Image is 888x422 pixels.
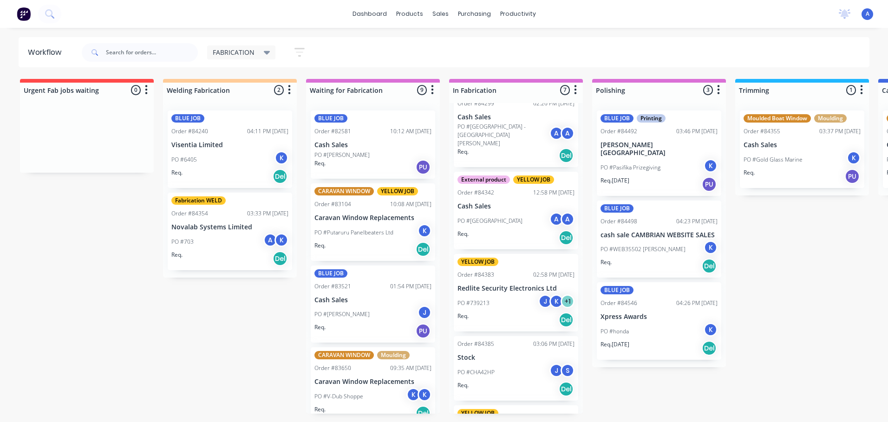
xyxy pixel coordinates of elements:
[348,7,392,21] a: dashboard
[457,148,469,156] p: Req.
[314,127,351,136] div: Order #82581
[314,351,374,359] div: CARAVAN WINDOW
[744,114,811,123] div: Moulded Boat Window
[314,323,326,331] p: Req.
[406,388,420,402] div: K
[390,364,431,372] div: 09:35 AM [DATE]
[549,364,563,377] div: J
[533,188,575,197] div: 12:58 PM [DATE]
[311,110,435,179] div: BLUE JOBOrder #8258110:12 AM [DATE]Cash SalesPO #[PERSON_NAME]Req.PU
[17,7,31,21] img: Factory
[601,286,633,294] div: BLUE JOB
[314,241,326,250] p: Req.
[457,123,549,148] p: PO #[GEOGRAPHIC_DATA] - [GEOGRAPHIC_DATA][PERSON_NAME]
[559,230,574,245] div: Del
[457,113,575,121] p: Cash Sales
[814,114,847,123] div: Moulding
[533,271,575,279] div: 02:58 PM [DATE]
[533,340,575,348] div: 03:06 PM [DATE]
[457,312,469,320] p: Req.
[314,214,431,222] p: Caravan Window Replacements
[454,83,578,168] div: Order #8429902:20 PM [DATE]Cash SalesPO #[GEOGRAPHIC_DATA] - [GEOGRAPHIC_DATA][PERSON_NAME]AAReq.Del
[168,193,292,270] div: Fabrication WELDOrder #8435403:33 PM [DATE]Novalab Systems LimitedPO #703AKReq.Del
[454,172,578,249] div: External productYELLOW JOBOrder #8434212:58 PM [DATE]Cash SalesPO #[GEOGRAPHIC_DATA]AAReq.Del
[704,159,718,173] div: K
[457,99,494,108] div: Order #84299
[171,238,194,246] p: PO #703
[601,127,637,136] div: Order #84492
[845,169,860,184] div: PU
[314,114,347,123] div: BLUE JOB
[601,114,633,123] div: BLUE JOB
[314,392,363,401] p: PO #V-Dub Shoppe
[314,364,351,372] div: Order #83650
[418,224,431,238] div: K
[171,114,204,123] div: BLUE JOB
[457,340,494,348] div: Order #84385
[601,299,637,307] div: Order #84546
[314,296,431,304] p: Cash Sales
[428,7,453,21] div: sales
[601,327,629,336] p: PO #honda
[314,310,370,318] p: PO #[PERSON_NAME]
[744,141,861,149] p: Cash Sales
[390,127,431,136] div: 10:12 AM [DATE]
[171,141,288,149] p: Visentia Limited
[601,340,629,349] p: Req. [DATE]
[538,294,552,308] div: J
[171,251,183,259] p: Req.
[416,324,431,338] div: PU
[601,217,637,226] div: Order #84498
[561,212,575,226] div: A
[168,110,292,188] div: BLUE JOBOrder #8424004:11 PM [DATE]Visentia LimitedPO #6405KReq.Del
[273,251,287,266] div: Del
[377,187,418,195] div: YELLOW JOB
[314,378,431,386] p: Caravan Window Replacements
[273,169,287,184] div: Del
[457,230,469,238] p: Req.
[171,209,208,218] div: Order #84354
[513,175,554,184] div: YELLOW JOB
[314,228,393,237] p: PO #Putaruru Panelbeaters Ltd
[28,47,66,58] div: Workflow
[702,259,717,273] div: Del
[390,200,431,208] div: 10:08 AM [DATE]
[416,242,431,257] div: Del
[496,7,541,21] div: productivity
[171,223,288,231] p: Novalab Systems Limited
[601,163,660,172] p: PO #Pasifika Prizegiving
[311,266,435,343] div: BLUE JOBOrder #8352101:54 PM [DATE]Cash SalesPO #[PERSON_NAME]JReq.PU
[744,156,803,164] p: PO #Gold Glass Marine
[418,305,431,319] div: J
[171,169,183,177] p: Req.
[601,245,686,253] p: PO #WEB35502 [PERSON_NAME]
[847,151,861,165] div: K
[171,127,208,136] div: Order #84240
[106,43,198,62] input: Search for orders...
[676,299,718,307] div: 04:26 PM [DATE]
[390,282,431,291] div: 01:54 PM [DATE]
[311,183,435,261] div: CARAVAN WINDOWYELLOW JOBOrder #8310410:08 AM [DATE]Caravan Window ReplacementsPO #Putaruru Panelb...
[740,110,864,188] div: Moulded Boat WindowMouldingOrder #8435503:37 PM [DATE]Cash SalesPO #Gold Glass MarineKReq.PU
[457,271,494,279] div: Order #84383
[453,7,496,21] div: purchasing
[702,341,717,356] div: Del
[314,159,326,168] p: Req.
[274,151,288,165] div: K
[314,141,431,149] p: Cash Sales
[314,405,326,414] p: Req.
[559,312,574,327] div: Del
[676,127,718,136] div: 03:46 PM [DATE]
[457,258,498,266] div: YELLOW JOB
[561,364,575,377] div: S
[597,201,721,278] div: BLUE JOBOrder #8449804:23 PM [DATE]cash sale CAMBRIAN WEBSITE SALESPO #WEB35502 [PERSON_NAME]KReq...
[549,212,563,226] div: A
[263,233,277,247] div: A
[171,196,226,205] div: Fabrication WELD
[457,299,490,307] p: PO #739213
[457,285,575,292] p: Redlite Security Electronics Ltd
[457,368,495,377] p: PO #CHA42HP
[559,382,574,396] div: Del
[561,294,575,308] div: + 1
[274,233,288,247] div: K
